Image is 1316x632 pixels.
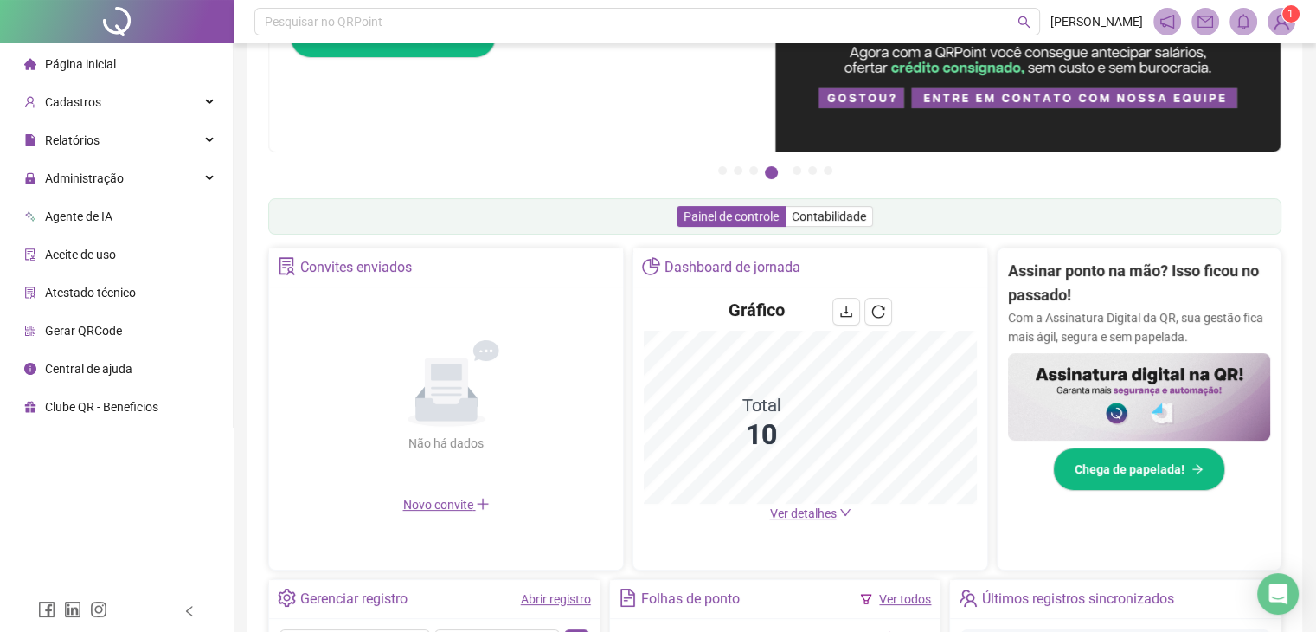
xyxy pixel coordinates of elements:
span: qrcode [24,325,36,337]
span: Novo convite [403,498,490,512]
span: Contabilidade [792,210,866,223]
span: Cadastros [45,95,101,109]
span: Central de ajuda [45,362,132,376]
div: Dashboard de jornada [664,253,800,282]
span: Agente de IA [45,210,112,223]
button: 4 [765,166,778,179]
span: Ver detalhes [770,506,837,520]
span: Chega de papelada! [1075,460,1184,479]
div: Últimos registros sincronizados [982,584,1174,614]
span: audit [24,248,36,261]
span: setting [278,589,296,607]
span: Painel de controle [684,210,779,223]
span: notification [1159,14,1175,29]
div: Folhas de ponto [641,584,740,614]
button: 5 [793,166,801,175]
button: 1 [718,166,727,175]
span: mail [1197,14,1213,29]
span: [PERSON_NAME] [1050,12,1143,31]
span: info-circle [24,363,36,375]
span: lock [24,172,36,184]
span: Relatórios [45,133,100,147]
button: 3 [749,166,758,175]
span: facebook [38,601,55,618]
div: Gerenciar registro [300,584,408,614]
span: solution [24,287,36,299]
p: Com a Assinatura Digital da QR, sua gestão fica mais ágil, segura e sem papelada. [1008,308,1270,346]
span: filter [860,593,872,605]
div: Convites enviados [300,253,412,282]
span: Administração [45,171,124,185]
span: team [959,589,977,607]
span: linkedin [64,601,81,618]
span: search [1017,16,1030,29]
span: Clube QR - Beneficios [45,400,158,414]
span: 1 [1287,8,1294,20]
span: Atestado técnico [45,286,136,300]
div: Não há dados [367,434,526,453]
button: 2 [734,166,742,175]
h4: Gráfico [729,298,785,322]
button: Chega de papelada! [1053,448,1225,491]
img: 95023 [1268,9,1294,35]
span: pie-chart [642,257,660,275]
span: arrow-right [1191,463,1204,475]
img: banner%2F02c71560-61a6-44d4-94b9-c8ab97240462.png [1008,353,1270,441]
a: Ver todos [879,592,931,606]
span: file-text [619,589,637,607]
span: user-add [24,96,36,108]
span: file [24,134,36,146]
span: left [183,605,196,617]
span: plus [476,497,490,511]
span: Aceite de uso [45,248,116,261]
button: 6 [808,166,817,175]
sup: Atualize o seu contato no menu Meus Dados [1282,5,1300,23]
button: 7 [824,166,832,175]
span: Gerar QRCode [45,324,122,338]
span: download [839,305,853,319]
span: down [839,506,851,519]
span: solution [278,257,296,275]
a: Ver detalhes down [770,506,851,520]
span: reload [871,305,885,319]
div: Open Intercom Messenger [1257,573,1299,615]
span: Página inicial [45,57,116,71]
span: gift [24,401,36,413]
h2: Assinar ponto na mão? Isso ficou no passado! [1008,259,1270,308]
span: home [24,58,36,70]
span: instagram [90,601,107,618]
span: bell [1236,14,1251,29]
a: Abrir registro [521,592,591,606]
